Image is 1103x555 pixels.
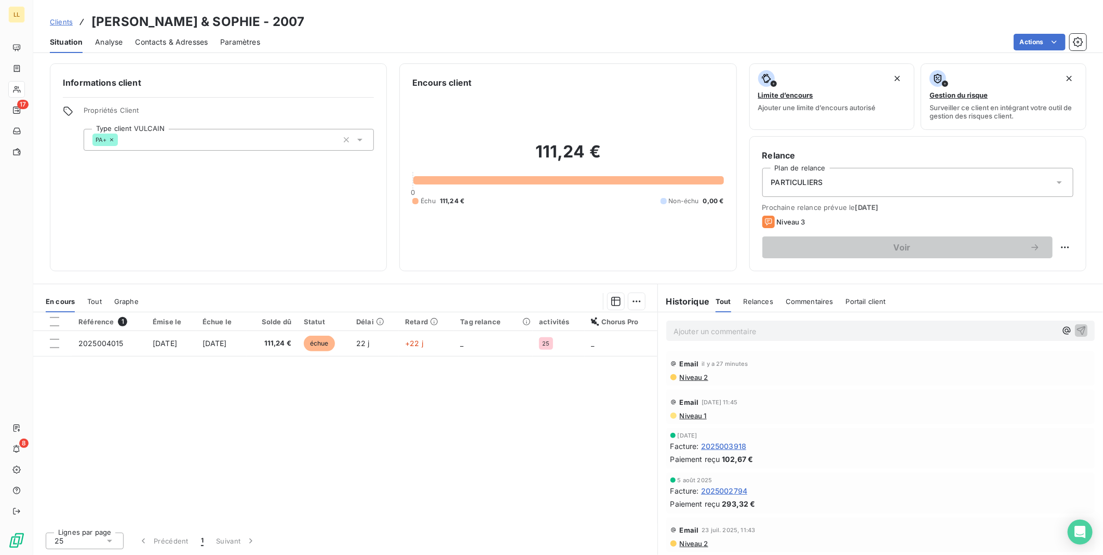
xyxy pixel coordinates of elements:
[8,532,25,549] img: Logo LeanPay
[203,339,227,348] span: [DATE]
[542,340,549,347] span: 25
[203,318,240,326] div: Échue le
[304,318,344,326] div: Statut
[50,37,83,47] span: Situation
[679,373,708,381] span: Niveau 2
[669,196,699,206] span: Non-échu
[680,360,699,368] span: Email
[855,203,879,212] span: [DATE]
[153,339,177,348] span: [DATE]
[702,361,748,367] span: il y a 27 minutes
[201,536,204,546] span: 1
[744,297,773,306] span: Relances
[405,339,423,348] span: +22 j
[78,339,124,348] span: 2025004015
[114,297,139,306] span: Graphe
[846,297,886,306] span: Portail client
[421,196,436,206] span: Échu
[670,441,699,452] span: Facture :
[722,454,754,465] span: 102,67 €
[1014,34,1066,50] button: Actions
[670,454,720,465] span: Paiement reçu
[702,399,737,405] span: [DATE] 11:45
[19,439,29,448] span: 8
[930,103,1078,120] span: Surveiller ce client en intégrant votre outil de gestion des risques client.
[253,318,291,326] div: Solde dû
[17,100,29,109] span: 17
[758,103,876,112] span: Ajouter une limite d’encours autorisé
[460,318,527,326] div: Tag relance
[118,317,127,326] span: 1
[95,37,123,47] span: Analyse
[702,527,755,533] span: 23 juil. 2025, 11:43
[921,63,1086,130] button: Gestion du risqueSurveiller ce client en intégrant votre outil de gestion des risques client.
[405,318,448,326] div: Retard
[253,338,291,349] span: 111,24 €
[716,297,731,306] span: Tout
[132,530,195,552] button: Précédent
[762,203,1073,212] span: Prochaine relance prévue le
[91,12,304,31] h3: [PERSON_NAME] & SOPHIE - 2007
[930,91,988,99] span: Gestion du risque
[670,498,720,509] span: Paiement reçu
[1068,520,1093,545] div: Open Intercom Messenger
[220,37,260,47] span: Paramètres
[679,539,708,548] span: Niveau 2
[762,236,1053,258] button: Voir
[356,318,393,326] div: Délai
[777,218,805,226] span: Niveau 3
[96,137,106,143] span: PA+
[771,177,823,188] span: PARTICULIERS
[786,297,833,306] span: Commentaires
[210,530,262,552] button: Suivant
[118,135,126,144] input: Ajouter une valeur
[670,485,699,496] span: Facture :
[411,188,415,196] span: 0
[153,318,190,326] div: Émise le
[460,339,463,348] span: _
[680,526,699,534] span: Email
[78,317,140,326] div: Référence
[703,196,724,206] span: 0,00 €
[63,76,374,89] h6: Informations client
[749,63,915,130] button: Limite d’encoursAjouter une limite d’encours autorisé
[50,17,73,27] a: Clients
[356,339,370,348] span: 22 j
[762,149,1073,162] h6: Relance
[50,18,73,26] span: Clients
[658,295,710,308] h6: Historique
[678,432,697,439] span: [DATE]
[539,318,579,326] div: activités
[195,530,210,552] button: 1
[775,243,1030,252] span: Voir
[591,318,651,326] div: Chorus Pro
[55,536,63,546] span: 25
[678,477,712,483] span: 5 août 2025
[680,398,699,406] span: Email
[8,6,25,23] div: LL
[46,297,75,306] span: En cours
[84,106,374,121] span: Propriétés Client
[722,498,756,509] span: 293,32 €
[591,339,594,348] span: _
[440,196,464,206] span: 111,24 €
[701,485,748,496] span: 2025002794
[304,336,335,351] span: échue
[758,91,813,99] span: Limite d’encours
[412,76,472,89] h6: Encours client
[135,37,208,47] span: Contacts & Adresses
[701,441,747,452] span: 2025003918
[679,412,707,420] span: Niveau 1
[87,297,102,306] span: Tout
[412,141,723,173] h2: 111,24 €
